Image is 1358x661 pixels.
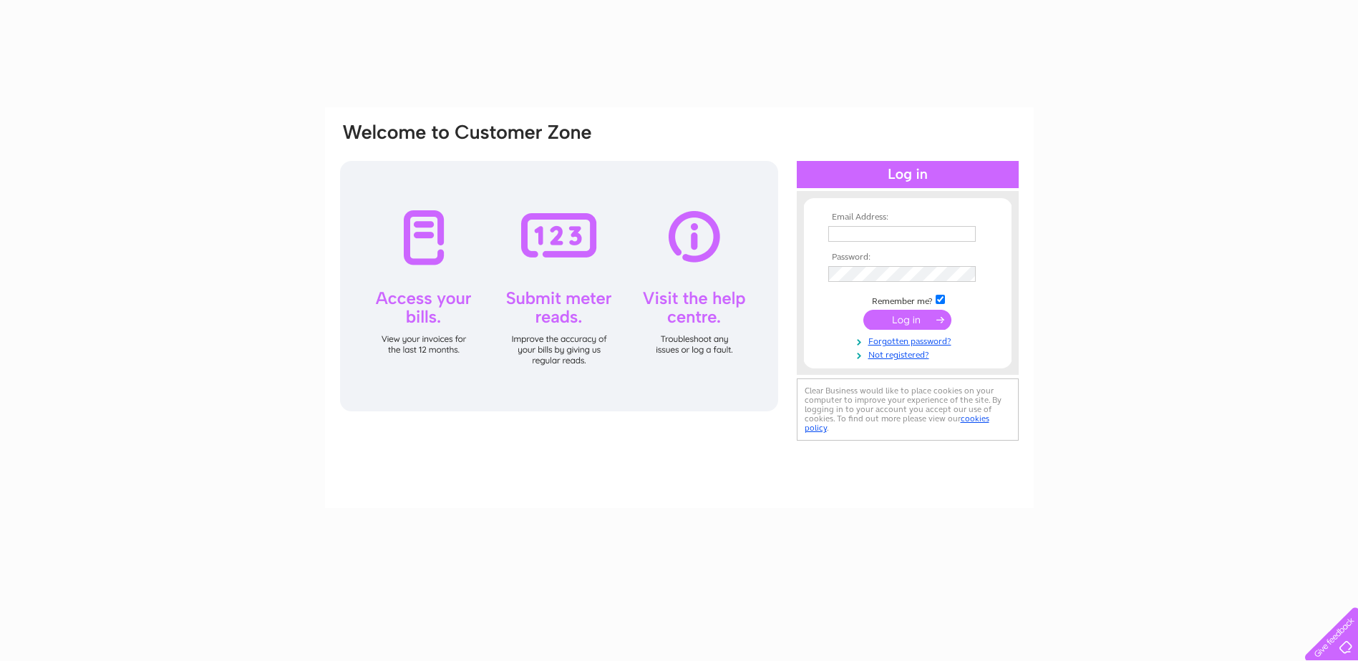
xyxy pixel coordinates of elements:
[863,310,951,330] input: Submit
[797,378,1019,441] div: Clear Business would like to place cookies on your computer to improve your experience of the sit...
[825,212,991,222] th: Email Address:
[828,333,991,347] a: Forgotten password?
[825,293,991,307] td: Remember me?
[825,253,991,263] th: Password:
[828,347,991,361] a: Not registered?
[805,413,989,433] a: cookies policy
